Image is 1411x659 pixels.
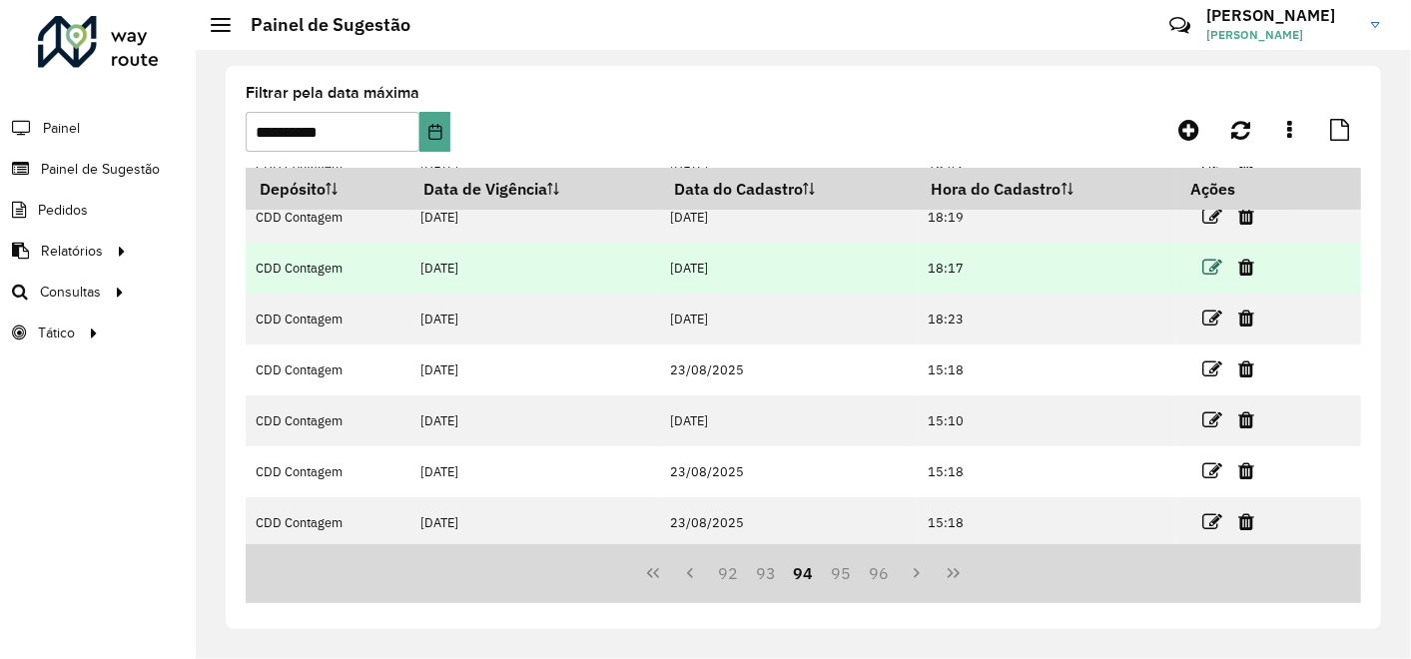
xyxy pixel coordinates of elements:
[231,14,410,36] h2: Painel de Sugestão
[660,446,918,497] td: 23/08/2025
[246,344,410,395] td: CDD Contagem
[918,192,1176,243] td: 18:19
[38,200,88,221] span: Pedidos
[1202,355,1222,382] a: Editar
[918,243,1176,294] td: 18:17
[246,446,410,497] td: CDD Contagem
[246,243,410,294] td: CDD Contagem
[40,282,101,303] span: Consultas
[410,192,660,243] td: [DATE]
[660,192,918,243] td: [DATE]
[1202,457,1222,484] a: Editar
[246,84,419,101] font: Filtrar pela data máxima
[785,554,823,592] button: 94
[1202,203,1222,230] a: Editar
[935,554,973,592] button: Última página
[1238,457,1254,484] a: Excluir
[1176,168,1296,210] th: Ações
[918,446,1176,497] td: 15:18
[1206,6,1356,25] h3: [PERSON_NAME]
[634,554,672,592] button: Primeira página
[246,192,410,243] td: CDD Contagem
[1158,4,1201,47] a: Contato Rápido
[674,179,803,199] font: Data do Cadastro
[660,395,918,446] td: [DATE]
[246,497,410,548] td: CDD Contagem
[43,118,80,139] span: Painel
[410,497,660,548] td: [DATE]
[660,294,918,344] td: [DATE]
[1202,406,1222,433] a: Editar
[1238,508,1254,535] a: Excluir
[38,323,75,343] span: Tático
[41,241,103,262] span: Relatórios
[1206,26,1356,44] span: [PERSON_NAME]
[423,179,547,199] font: Data de Vigência
[1238,406,1254,433] a: Excluir
[1238,355,1254,382] a: Excluir
[260,179,326,199] font: Depósito
[918,497,1176,548] td: 15:18
[1202,508,1222,535] a: Editar
[822,554,860,592] button: 95
[410,395,660,446] td: [DATE]
[660,243,918,294] td: [DATE]
[747,554,785,592] button: 93
[660,497,918,548] td: 23/08/2025
[41,159,160,180] span: Painel de Sugestão
[1202,305,1222,331] a: Editar
[1202,254,1222,281] a: Editar
[898,554,936,592] button: Próxima Página
[918,395,1176,446] td: 15:10
[660,344,918,395] td: 23/08/2025
[419,112,450,152] button: Escolha a data
[918,344,1176,395] td: 15:18
[246,395,410,446] td: CDD Contagem
[1238,203,1254,230] a: Excluir
[410,446,660,497] td: [DATE]
[246,294,410,344] td: CDD Contagem
[1238,305,1254,331] a: Excluir
[709,554,747,592] button: 92
[932,179,1061,199] font: Hora do Cadastro
[1238,254,1254,281] a: Excluir
[860,554,898,592] button: 96
[410,344,660,395] td: [DATE]
[918,294,1176,344] td: 18:23
[410,294,660,344] td: [DATE]
[672,554,710,592] button: Página anterior
[410,243,660,294] td: [DATE]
